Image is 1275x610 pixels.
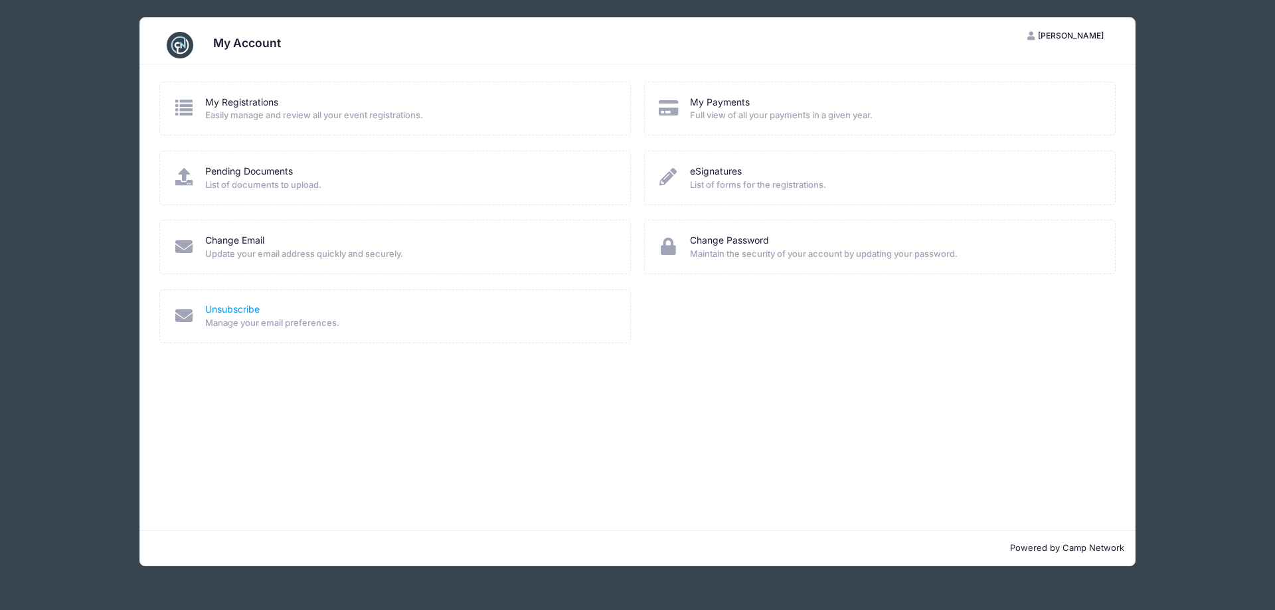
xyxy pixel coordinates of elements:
span: Easily manage and review all your event registrations. [205,109,613,122]
p: Powered by Camp Network [151,542,1124,555]
a: Unsubscribe [205,303,260,317]
a: My Registrations [205,96,278,110]
a: My Payments [690,96,750,110]
h3: My Account [213,36,281,50]
span: Full view of all your payments in a given year. [690,109,1098,122]
a: Change Email [205,234,264,248]
a: Pending Documents [205,165,293,179]
button: [PERSON_NAME] [1016,25,1116,47]
a: eSignatures [690,165,742,179]
span: Maintain the security of your account by updating your password. [690,248,1098,261]
a: Change Password [690,234,769,248]
span: List of documents to upload. [205,179,613,192]
img: CampNetwork [167,32,193,58]
span: Update your email address quickly and securely. [205,248,613,261]
span: Manage your email preferences. [205,317,613,330]
span: List of forms for the registrations. [690,179,1098,192]
span: [PERSON_NAME] [1038,31,1104,40]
